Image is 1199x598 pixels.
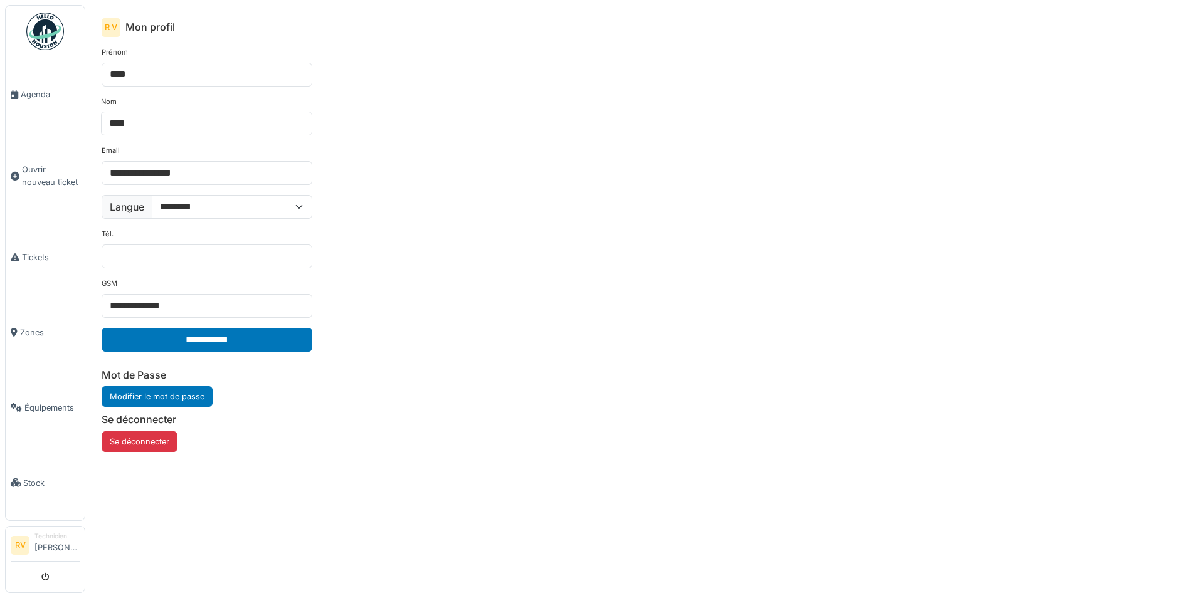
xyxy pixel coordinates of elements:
label: Prénom [102,47,128,58]
label: Langue [102,195,152,219]
span: Équipements [24,402,80,414]
a: Modifier le mot de passe [102,386,213,407]
label: Nom [101,97,117,107]
a: Tickets [6,219,85,295]
label: Tél. [102,229,114,239]
span: Zones [20,327,80,338]
a: Agenda [6,57,85,132]
h6: Mon profil [125,21,175,33]
label: GSM [102,278,117,289]
a: Zones [6,295,85,370]
h6: Se déconnecter [102,414,312,426]
span: Stock [23,477,80,489]
a: Stock [6,445,85,520]
a: RV Technicien[PERSON_NAME] [11,532,80,562]
div: Technicien [34,532,80,541]
li: [PERSON_NAME] [34,532,80,559]
img: Badge_color-CXgf-gQk.svg [26,13,64,50]
h6: Mot de Passe [102,369,312,381]
span: Tickets [22,251,80,263]
a: Équipements [6,370,85,445]
label: Email [102,145,120,156]
span: Ouvrir nouveau ticket [22,164,80,187]
li: RV [11,536,29,555]
span: Agenda [21,88,80,100]
button: Se déconnecter [102,431,177,452]
a: Ouvrir nouveau ticket [6,132,85,219]
div: R V [102,18,120,37]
